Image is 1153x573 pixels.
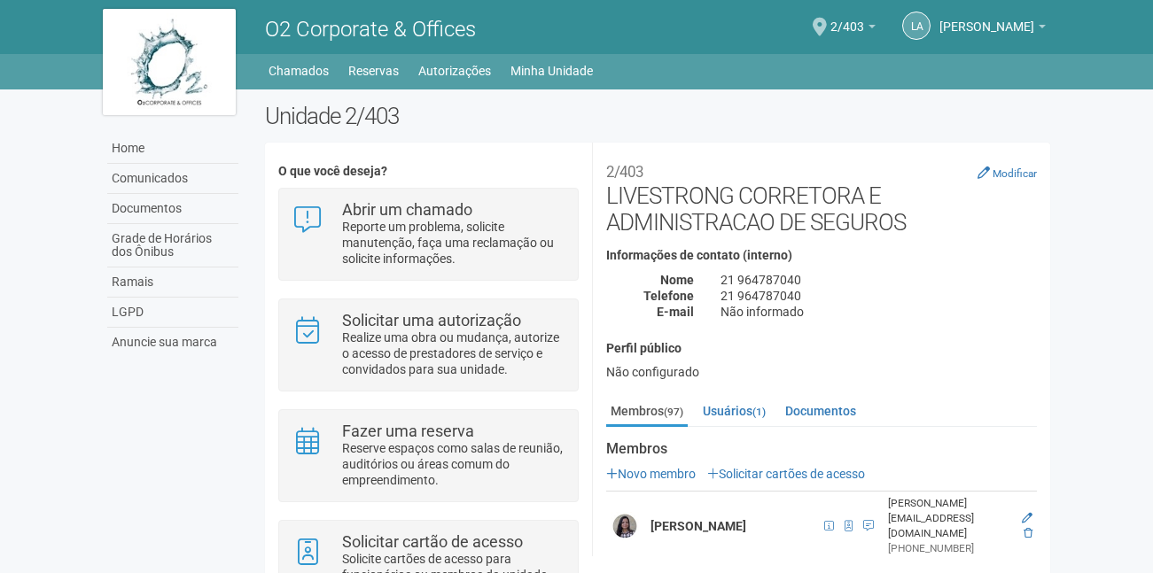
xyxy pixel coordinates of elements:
[342,311,521,329] strong: Solicitar uma autorização
[265,103,1051,129] h2: Unidade 2/403
[606,163,643,181] small: 2/403
[939,22,1046,36] a: [PERSON_NAME]
[342,200,472,219] strong: Abrir um chamado
[902,12,931,40] a: LA
[292,423,565,488] a: Fazer uma reserva Reserve espaços como salas de reunião, auditórios ou áreas comum do empreendime...
[418,58,491,83] a: Autorizações
[660,273,694,287] strong: Nome
[888,541,1010,556] div: [PHONE_NUMBER]
[107,298,238,328] a: LGPD
[611,512,639,540] img: user.png
[107,267,238,298] a: Ramais
[103,9,236,115] img: logo.jpg
[993,167,1037,180] small: Modificar
[342,440,565,488] p: Reserve espaços como salas de reunião, auditórios ou áreas comum do empreendimento.
[107,164,238,194] a: Comunicados
[348,58,399,83] a: Reservas
[606,364,1037,380] div: Não configurado
[606,467,696,481] a: Novo membro
[107,328,238,357] a: Anuncie sua marca
[939,3,1034,34] span: Luísa Antunes de Mesquita
[707,272,1050,288] div: 21 964787040
[781,398,861,424] a: Documentos
[342,329,565,377] p: Realize uma obra ou mudança, autorize o acesso de prestadores de serviço e convidados para sua un...
[278,165,579,178] h4: O que você deseja?
[707,288,1050,304] div: 21 964787040
[643,289,694,303] strong: Telefone
[292,313,565,377] a: Solicitar uma autorização Realize uma obra ou mudança, autorize o acesso de prestadores de serviç...
[342,219,565,267] p: Reporte um problema, solicite manutenção, faça uma reclamação ou solicite informações.
[651,519,746,533] strong: [PERSON_NAME]
[830,3,864,34] span: 2/403
[107,134,238,164] a: Home
[978,166,1037,180] a: Modificar
[707,467,865,481] a: Solicitar cartões de acesso
[1022,512,1032,524] a: Editar membro
[107,194,238,224] a: Documentos
[107,224,238,267] a: Grade de Horários dos Ônibus
[606,441,1037,457] strong: Membros
[342,532,523,551] strong: Solicitar cartão de acesso
[888,496,1010,541] div: [PERSON_NAME][EMAIL_ADDRESS][DOMAIN_NAME]
[342,422,474,440] strong: Fazer uma reserva
[752,406,766,418] small: (1)
[657,305,694,319] strong: E-mail
[269,58,329,83] a: Chamados
[664,406,683,418] small: (97)
[707,304,1050,320] div: Não informado
[698,398,770,424] a: Usuários(1)
[606,156,1037,236] h2: LIVESTRONG CORRETORA E ADMINISTRACAO DE SEGUROS
[830,22,876,36] a: 2/403
[606,398,688,427] a: Membros(97)
[265,17,476,42] span: O2 Corporate & Offices
[606,249,1037,262] h4: Informações de contato (interno)
[510,58,593,83] a: Minha Unidade
[606,342,1037,355] h4: Perfil público
[292,202,565,267] a: Abrir um chamado Reporte um problema, solicite manutenção, faça uma reclamação ou solicite inform...
[1024,527,1032,539] a: Excluir membro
